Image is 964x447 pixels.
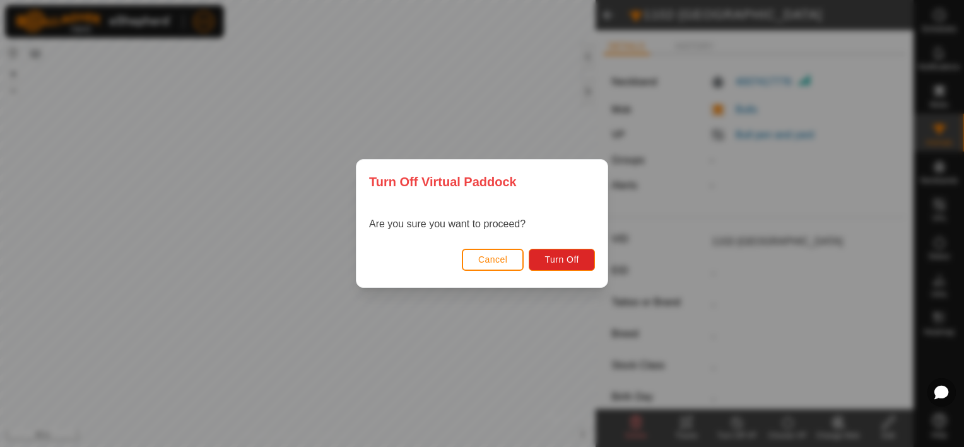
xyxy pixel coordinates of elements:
button: Turn Off [529,249,595,271]
p: Are you sure you want to proceed? [369,217,526,232]
button: Cancel [462,249,524,271]
span: Turn Off Virtual Paddock [369,172,517,191]
span: Cancel [478,254,508,265]
span: Turn Off [544,254,579,265]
